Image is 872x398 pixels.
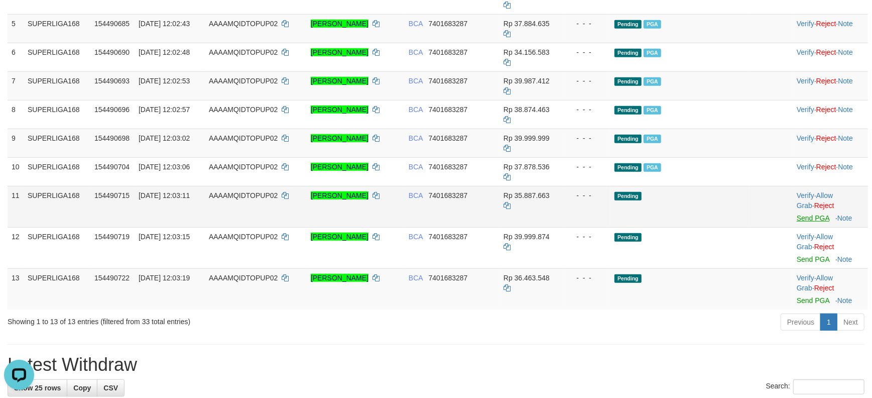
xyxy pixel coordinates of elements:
[614,77,642,86] span: Pending
[139,106,190,114] span: [DATE] 12:02:57
[838,134,853,142] a: Note
[429,191,468,200] span: Copy 7401683287 to clipboard
[409,134,423,142] span: BCA
[797,20,814,28] a: Verify
[8,100,24,129] td: 8
[8,268,24,310] td: 13
[8,43,24,71] td: 6
[8,186,24,227] td: 11
[24,100,90,129] td: SUPERLIGA168
[766,379,864,394] label: Search:
[24,14,90,43] td: SUPERLIGA168
[209,20,278,28] span: AAAAMQIDTOPUP02
[8,227,24,268] td: 12
[614,274,642,283] span: Pending
[793,157,868,186] td: · ·
[568,232,606,242] div: - - -
[644,163,661,172] span: PGA
[614,135,642,143] span: Pending
[814,202,834,210] a: Reject
[429,274,468,282] span: Copy 7401683287 to clipboard
[409,106,423,114] span: BCA
[793,129,868,157] td: · ·
[797,233,814,241] a: Verify
[837,214,852,222] a: Note
[504,163,550,171] span: Rp 37.878.536
[409,77,423,85] span: BCA
[614,49,642,57] span: Pending
[816,134,836,142] a: Reject
[568,162,606,172] div: - - -
[8,71,24,100] td: 7
[814,284,834,292] a: Reject
[614,20,642,29] span: Pending
[568,76,606,86] div: - - -
[797,191,833,210] span: ·
[311,274,368,282] a: [PERSON_NAME]
[8,157,24,186] td: 10
[67,379,97,396] a: Copy
[793,186,868,227] td: · ·
[793,100,868,129] td: · ·
[209,233,278,241] span: AAAAMQIDTOPUP02
[793,71,868,100] td: · ·
[797,274,814,282] a: Verify
[139,191,190,200] span: [DATE] 12:03:11
[797,274,833,292] span: ·
[94,191,130,200] span: 154490715
[73,384,91,392] span: Copy
[797,233,833,251] a: Allow Grab
[94,134,130,142] span: 154490698
[97,379,124,396] a: CSV
[429,163,468,171] span: Copy 7401683287 to clipboard
[793,379,864,394] input: Search:
[209,134,278,142] span: AAAAMQIDTOPUP02
[24,186,90,227] td: SUPERLIGA168
[568,47,606,57] div: - - -
[139,48,190,56] span: [DATE] 12:02:48
[797,48,814,56] a: Verify
[644,77,661,86] span: PGA
[429,77,468,85] span: Copy 7401683287 to clipboard
[24,227,90,268] td: SUPERLIGA168
[797,296,829,305] a: Send PGA
[816,20,836,28] a: Reject
[644,135,661,143] span: PGA
[311,191,368,200] a: [PERSON_NAME]
[311,48,368,56] a: [PERSON_NAME]
[8,355,864,375] h1: Latest Withdraw
[816,77,836,85] a: Reject
[504,233,550,241] span: Rp 39.999.874
[814,243,834,251] a: Reject
[837,255,852,263] a: Note
[644,106,661,115] span: PGA
[94,274,130,282] span: 154490722
[209,191,278,200] span: AAAAMQIDTOPUP02
[504,134,550,142] span: Rp 39.999.999
[429,48,468,56] span: Copy 7401683287 to clipboard
[8,14,24,43] td: 5
[797,191,814,200] a: Verify
[838,20,853,28] a: Note
[793,14,868,43] td: · ·
[409,48,423,56] span: BCA
[838,163,853,171] a: Note
[838,77,853,85] a: Note
[24,157,90,186] td: SUPERLIGA168
[504,106,550,114] span: Rp 38.874.463
[139,163,190,171] span: [DATE] 12:03:06
[797,106,814,114] a: Verify
[837,296,852,305] a: Note
[838,48,853,56] a: Note
[781,314,821,331] a: Previous
[311,134,368,142] a: [PERSON_NAME]
[837,314,864,331] a: Next
[838,106,853,114] a: Note
[797,233,833,251] span: ·
[644,49,661,57] span: PGA
[504,274,550,282] span: Rp 36.463.548
[614,106,642,115] span: Pending
[139,233,190,241] span: [DATE] 12:03:15
[24,268,90,310] td: SUPERLIGA168
[504,191,550,200] span: Rp 35.887.663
